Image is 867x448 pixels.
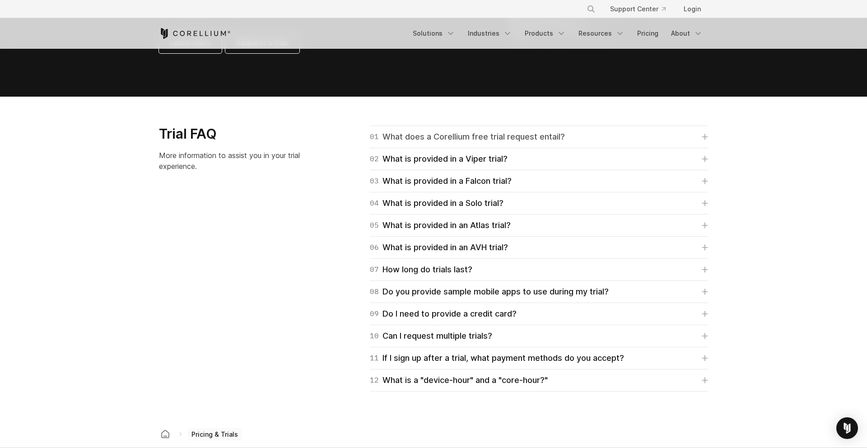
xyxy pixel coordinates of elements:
a: 10Can I request multiple trials? [370,330,708,342]
span: 11 [370,352,379,364]
span: 02 [370,153,379,165]
div: Open Intercom Messenger [836,417,858,439]
div: What is provided in a Viper trial? [370,153,508,165]
a: Corellium Home [159,28,231,39]
a: About [666,25,708,42]
a: Products [519,25,571,42]
a: 01What does a Corellium free trial request entail? [370,131,708,143]
a: Corellium home [157,428,173,440]
div: Do you provide sample mobile apps to use during my trial? [370,285,609,298]
p: More information to assist you in your trial experience. [159,150,317,172]
span: 07 [370,263,379,276]
a: Resources [573,25,630,42]
span: 09 [370,308,379,320]
a: 04What is provided in a Solo trial? [370,197,708,210]
div: Navigation Menu [576,1,708,17]
div: How long do trials last? [370,263,472,276]
a: 06What is provided in an AVH trial? [370,241,708,254]
a: 11If I sign up after a trial, what payment methods do you accept? [370,352,708,364]
div: What does a Corellium free trial request entail? [370,131,565,143]
span: 05 [370,219,379,232]
a: 09Do I need to provide a credit card? [370,308,708,320]
div: What is provided in a Solo trial? [370,197,503,210]
a: 07How long do trials last? [370,263,708,276]
span: 12 [370,374,379,387]
div: What is provided in an Atlas trial? [370,219,511,232]
a: Industries [462,25,517,42]
div: Do I need to provide a credit card? [370,308,517,320]
div: Navigation Menu [407,25,708,42]
a: 03What is provided in a Falcon trial? [370,175,708,187]
a: Solutions [407,25,461,42]
span: 01 [370,131,379,143]
a: Support Center [603,1,673,17]
div: Can I request multiple trials? [370,330,492,342]
span: 06 [370,241,379,254]
a: Pricing [632,25,664,42]
span: 04 [370,197,379,210]
div: What is provided in a Falcon trial? [370,175,512,187]
a: 05What is provided in an Atlas trial? [370,219,708,232]
a: Login [676,1,708,17]
span: 10 [370,330,379,342]
div: If I sign up after a trial, what payment methods do you accept? [370,352,624,364]
div: What is a "device-hour" and a "core-hour?" [370,374,548,387]
a: 08Do you provide sample mobile apps to use during my trial? [370,285,708,298]
div: What is provided in an AVH trial? [370,241,508,254]
h3: Trial FAQ [159,126,317,143]
a: 12What is a "device-hour" and a "core-hour?" [370,374,708,387]
button: Search [583,1,599,17]
a: 02What is provided in a Viper trial? [370,153,708,165]
span: 08 [370,285,379,298]
span: Pricing & Trials [188,428,242,441]
span: 03 [370,175,379,187]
